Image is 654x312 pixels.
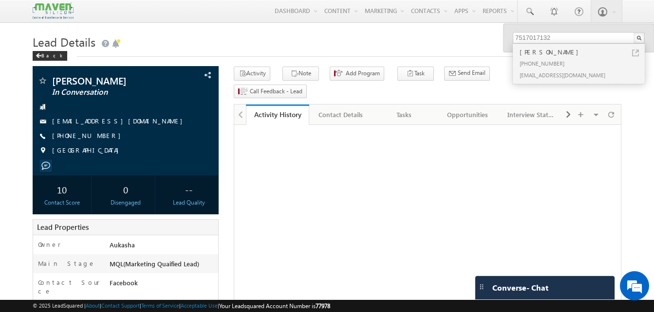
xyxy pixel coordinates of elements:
a: Activity History [246,104,309,125]
label: Main Stage [38,259,95,268]
div: Facebook [107,278,218,292]
span: Add Program [346,69,380,78]
a: [EMAIL_ADDRESS][DOMAIN_NAME] [52,117,187,125]
div: Disengaged [99,198,152,207]
span: Send Email [458,69,486,77]
div: Lead Quality [162,198,216,207]
div: Interview Status [507,109,554,121]
div: Back [33,51,67,61]
button: Send Email [444,67,490,81]
span: [PHONE_NUMBER] [52,131,126,141]
img: carter-drag [478,283,486,291]
img: Custom Logo [33,2,74,19]
a: Acceptable Use [181,302,218,309]
div: Activity History [253,110,302,119]
span: Converse - Chat [492,283,548,292]
div: [PHONE_NUMBER] [518,57,648,69]
span: Call Feedback - Lead [250,87,302,96]
input: Search Contacts [513,32,645,44]
span: Aukasha [110,241,135,249]
button: Task [397,67,434,81]
span: Lead Details [33,34,95,50]
div: 10 [35,180,89,198]
span: Lead Properties [37,222,89,232]
a: About [86,302,100,309]
a: Tasks [373,104,436,125]
button: Note [282,67,319,81]
div: Contact Details [317,109,364,121]
span: In Conversation [52,87,167,97]
div: -- [162,180,216,198]
span: [PERSON_NAME] [52,76,167,86]
a: Contact Support [101,302,140,309]
a: Back [33,51,72,59]
span: [GEOGRAPHIC_DATA] [52,146,124,156]
div: MQL(Marketing Quaified Lead) [107,259,218,273]
button: Activity [234,67,270,81]
a: Interview Status [500,104,563,125]
a: Opportunities [436,104,500,125]
span: Your Leadsquared Account Number is [219,302,330,310]
div: Tasks [381,109,428,121]
span: © 2025 LeadSquared | | | | | [33,301,330,311]
button: Add Program [330,67,384,81]
span: 77978 [316,302,330,310]
label: Owner [38,240,61,249]
button: Call Feedback - Lead [234,85,307,99]
label: Contact Source [38,278,100,295]
div: Contact Score [35,198,89,207]
div: Opportunities [444,109,491,121]
a: Contact Details [309,104,373,125]
a: Terms of Service [141,302,179,309]
div: [EMAIL_ADDRESS][DOMAIN_NAME] [518,69,648,81]
div: 0 [99,180,152,198]
div: [PERSON_NAME] [518,47,648,57]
